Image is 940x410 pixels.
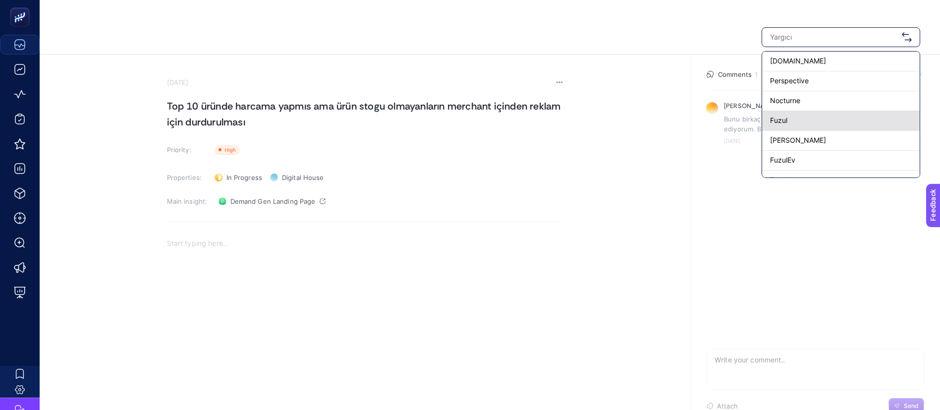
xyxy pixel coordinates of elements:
h3: Priority: [167,146,209,154]
span: FuzulOto [770,175,799,185]
span: Send [904,402,919,410]
h1: Top 10 üründe harcama yapmıs ama ürün stogu olmayanların merchant içinden reklam için durdurulması [167,98,563,130]
span: In Progress [226,174,262,181]
span: FuzulEv [770,155,795,165]
span: Feedback [6,3,38,11]
time: [DATE] [724,138,924,144]
p: Bunu birkaç ürün özelinde yaptım. Haftalık olarak kontrol ediyorum. Bu hafta tekrar bakacağım [724,114,924,134]
span: Nocturne [770,96,800,106]
span: Fuzul [770,116,787,125]
span: [PERSON_NAME] [770,135,826,145]
img: svg%3e [902,32,912,42]
a: Demand Gen Landing Page [215,193,330,209]
span: [DOMAIN_NAME] [770,56,826,66]
time: [DATE] [167,78,189,86]
span: Digital House [282,174,324,181]
h3: Properties: [167,174,209,181]
span: Attach [717,402,738,410]
input: Yargıcı [770,32,898,42]
span: Demand Gen Landing Page [230,197,316,205]
h3: Main insight: [167,197,209,205]
h5: [PERSON_NAME] [724,102,776,110]
span: Perspective [770,76,809,86]
data: 1 [755,70,758,78]
h4: Comments [718,70,752,78]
